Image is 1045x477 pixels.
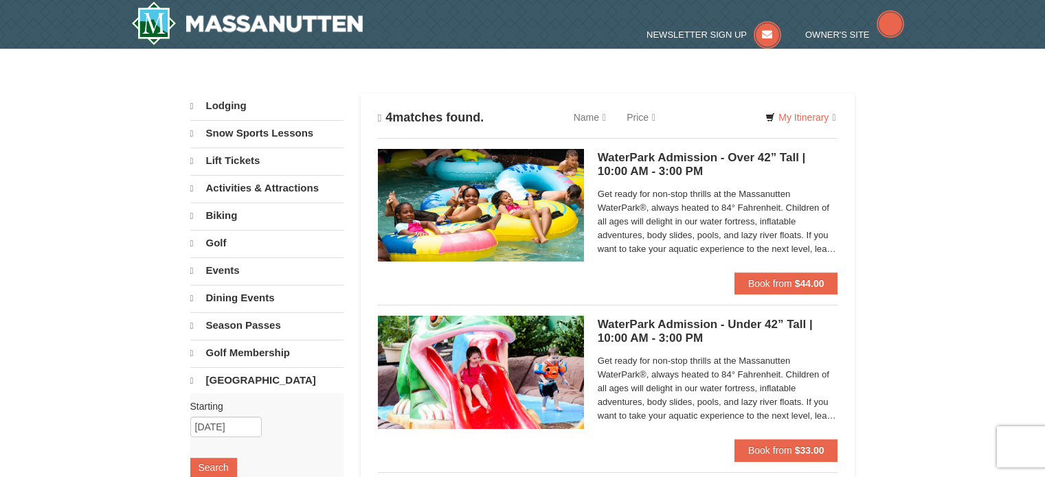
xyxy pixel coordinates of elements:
[190,340,344,366] a: Golf Membership
[748,278,792,289] span: Book from
[598,151,838,178] h5: WaterPark Admission - Over 42” Tall | 10:00 AM - 3:00 PM
[190,285,344,311] a: Dining Events
[378,149,584,261] img: 6619917-1550-d788a309.jpg
[805,30,904,40] a: Owner's Site
[734,439,838,461] button: Book from $33.00
[647,30,781,40] a: Newsletter Sign Up
[756,107,844,128] a: My Itinerary
[795,445,824,456] strong: $33.00
[385,110,392,124] span: 4
[598,318,838,345] h5: WaterPark Admission - Under 42” Tall | 10:00 AM - 3:00 PM
[563,104,616,131] a: Name
[190,312,344,338] a: Season Passes
[598,354,838,423] span: Get ready for non-stop thrills at the Massanutten WaterPark®, always heated to 84° Fahrenheit. Ch...
[616,104,666,131] a: Price
[378,316,584,428] img: 6619917-1526-09474683.jpg
[190,175,344,201] a: Activities & Attractions
[598,187,838,256] span: Get ready for non-stop thrills at the Massanutten WaterPark®, always heated to 84° Fahrenheit. Ch...
[805,30,870,40] span: Owner's Site
[748,445,792,456] span: Book from
[378,110,484,125] h4: matches found.
[190,367,344,393] a: [GEOGRAPHIC_DATA]
[131,1,363,45] a: Massanutten Resort
[190,257,344,283] a: Events
[190,230,344,256] a: Golf
[190,93,344,119] a: Lodging
[647,30,747,40] span: Newsletter Sign Up
[190,148,344,174] a: Lift Tickets
[190,120,344,146] a: Snow Sports Lessons
[190,202,344,229] a: Biking
[190,399,333,413] label: Starting
[734,272,838,294] button: Book from $44.00
[131,1,363,45] img: Massanutten Resort Logo
[795,278,824,289] strong: $44.00
[190,458,237,477] button: Search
